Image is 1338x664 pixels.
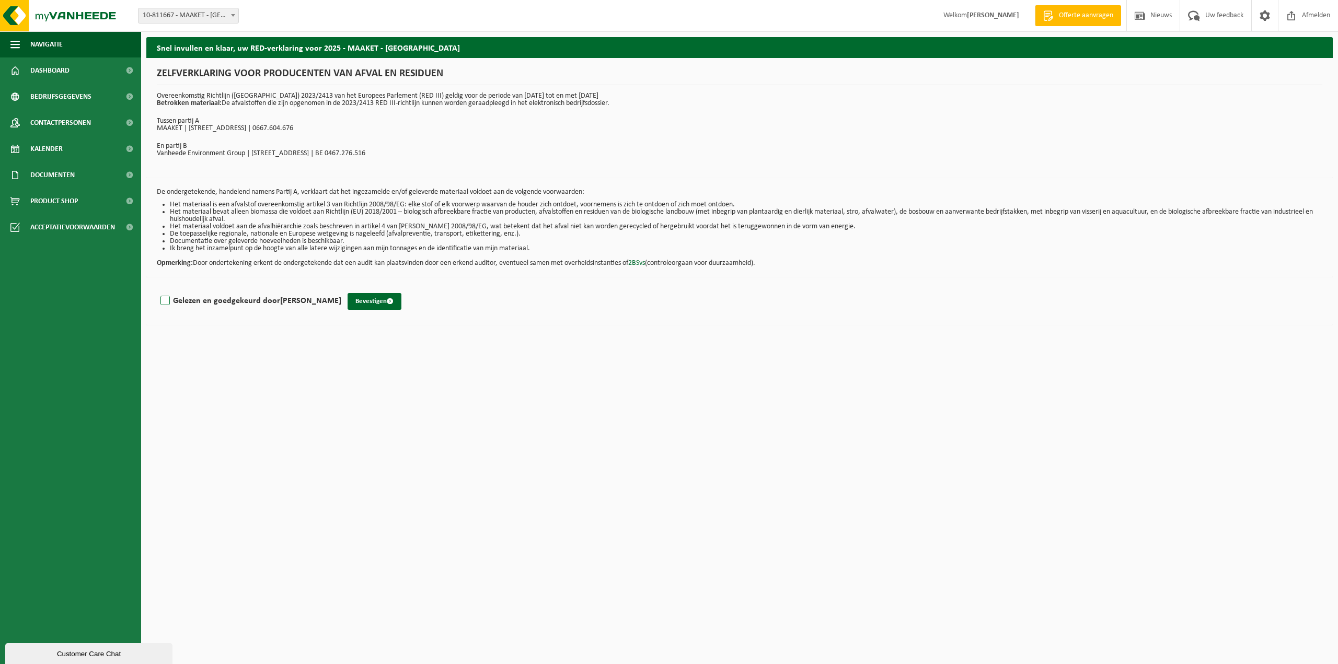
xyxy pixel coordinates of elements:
h2: Snel invullen en klaar, uw RED-verklaring voor 2025 - MAAKET - [GEOGRAPHIC_DATA] [146,37,1333,57]
h1: ZELFVERKLARING VOOR PRODUCENTEN VAN AFVAL EN RESIDUEN [157,68,1322,85]
span: Product Shop [30,188,78,214]
p: Door ondertekening erkent de ondergetekende dat een audit kan plaatsvinden door een erkend audito... [157,252,1322,267]
button: Bevestigen [348,293,401,310]
span: Kalender [30,136,63,162]
p: Tussen partij A [157,118,1322,125]
span: Acceptatievoorwaarden [30,214,115,240]
li: De toepasselijke regionale, nationale en Europese wetgeving is nageleefd (afvalpreventie, transpo... [170,230,1322,238]
a: Offerte aanvragen [1035,5,1121,26]
span: Dashboard [30,57,70,84]
iframe: chat widget [5,641,175,664]
p: De ondergetekende, handelend namens Partij A, verklaart dat het ingezamelde en/of geleverde mater... [157,189,1322,196]
span: Contactpersonen [30,110,91,136]
span: Documenten [30,162,75,188]
strong: [PERSON_NAME] [967,11,1019,19]
label: Gelezen en goedgekeurd door [158,293,341,309]
p: MAAKET | [STREET_ADDRESS] | 0667.604.676 [157,125,1322,132]
li: Het materiaal bevat alleen biomassa die voldoet aan Richtlijn (EU) 2018/2001 – biologisch afbreek... [170,208,1322,223]
p: Overeenkomstig Richtlijn ([GEOGRAPHIC_DATA]) 2023/2413 van het Europees Parlement (RED III) geldi... [157,92,1322,107]
span: Bedrijfsgegevens [30,84,91,110]
strong: Opmerking: [157,259,193,267]
span: Navigatie [30,31,63,57]
p: En partij B [157,143,1322,150]
strong: [PERSON_NAME] [280,297,341,305]
li: Documentatie over geleverde hoeveelheden is beschikbaar. [170,238,1322,245]
span: Offerte aanvragen [1056,10,1116,21]
li: Het materiaal is een afvalstof overeenkomstig artikel 3 van Richtlijn 2008/98/EG: elke stof of el... [170,201,1322,208]
span: 10-811667 - MAAKET - GENT [138,8,239,24]
span: 10-811667 - MAAKET - GENT [139,8,238,23]
li: Ik breng het inzamelpunt op de hoogte van alle latere wijzigingen aan mijn tonnages en de identif... [170,245,1322,252]
strong: Betrokken materiaal: [157,99,222,107]
li: Het materiaal voldoet aan de afvalhiërarchie zoals beschreven in artikel 4 van [PERSON_NAME] 2008... [170,223,1322,230]
p: Vanheede Environment Group | [STREET_ADDRESS] | BE 0467.276.516 [157,150,1322,157]
a: 2BSvs [628,259,645,267]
